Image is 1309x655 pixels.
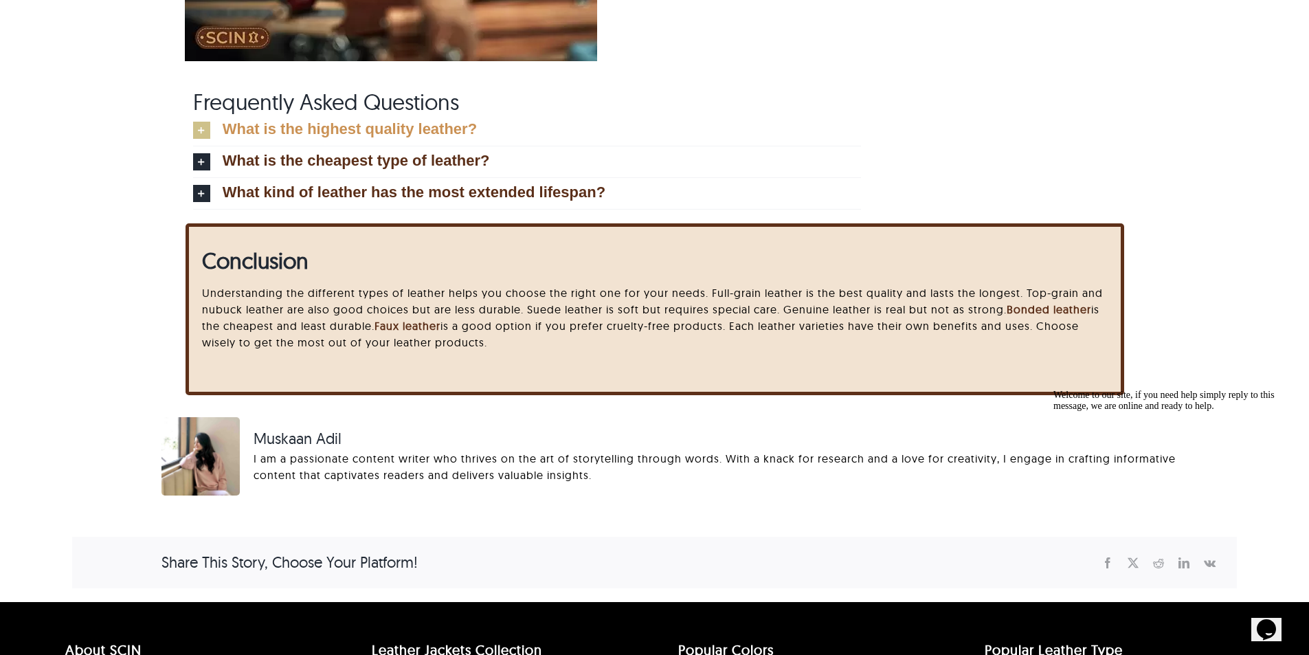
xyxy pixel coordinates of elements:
span: Welcome to our site, if you need help simply reply to this message, we are online and ready to help. [5,5,227,27]
strong: Conclusion [202,247,309,274]
a: Bonded leather [1007,302,1091,316]
iframe: chat widget [1048,384,1295,593]
p: Understanding the different types of leather helps you choose the right one for your needs. Full-... [202,285,1106,351]
div: I am a passionate content writer who thrives on the art of storytelling through words. With a kna... [254,450,1216,483]
span: Frequently Asked Questions [193,88,459,115]
h4: Share This Story, Choose Your Platform! [161,551,418,574]
a: What kind of leather has the most extended lifespan? [193,178,861,209]
span: What kind of leather has the most extended lifespan? [223,185,605,200]
a: What is the cheapest type of leather? [193,146,861,177]
span: Muskaan Adil [254,428,1216,450]
a: Faux leather [374,319,440,333]
img: Muskaan Adil [161,417,240,496]
span: What is the cheapest type of leather? [223,153,490,168]
span: What is the highest quality leather? [223,122,477,137]
div: Welcome to our site, if you need help simply reply to this message, we are online and ready to help. [5,5,253,27]
iframe: chat widget [1251,600,1295,641]
a: What is the highest quality leather? [193,115,861,146]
